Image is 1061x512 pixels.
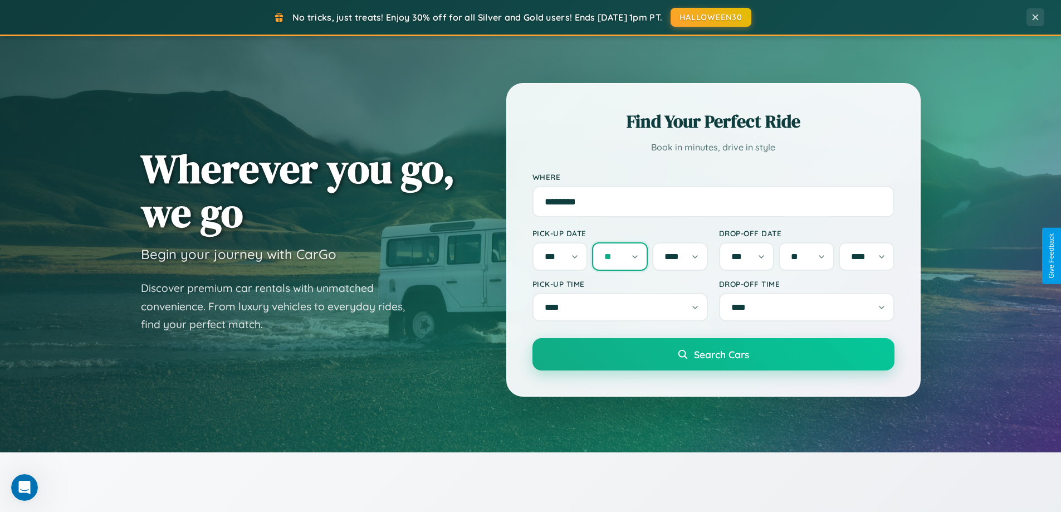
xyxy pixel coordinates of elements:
[671,8,751,27] button: HALLOWEEN30
[292,12,662,23] span: No tricks, just treats! Enjoy 30% off for all Silver and Gold users! Ends [DATE] 1pm PT.
[532,338,894,370] button: Search Cars
[532,279,708,289] label: Pick-up Time
[141,279,419,334] p: Discover premium car rentals with unmatched convenience. From luxury vehicles to everyday rides, ...
[11,474,38,501] iframe: Intercom live chat
[141,147,455,235] h1: Wherever you go, we go
[1048,233,1055,279] div: Give Feedback
[719,228,894,238] label: Drop-off Date
[719,279,894,289] label: Drop-off Time
[532,228,708,238] label: Pick-up Date
[532,109,894,134] h2: Find Your Perfect Ride
[694,348,749,360] span: Search Cars
[532,172,894,182] label: Where
[141,246,336,262] h3: Begin your journey with CarGo
[532,139,894,155] p: Book in minutes, drive in style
